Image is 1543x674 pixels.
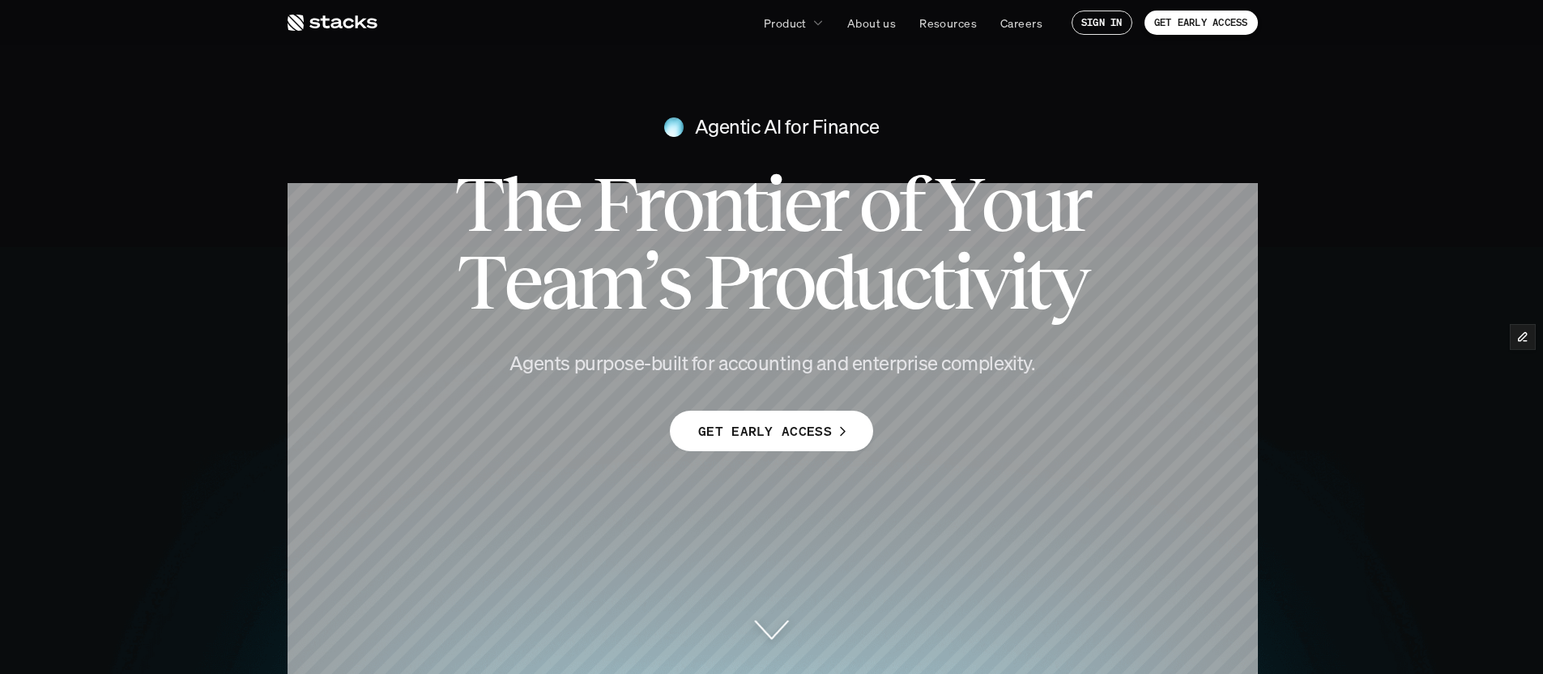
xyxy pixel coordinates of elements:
[774,243,812,321] span: o
[747,243,774,321] span: r
[910,8,987,37] a: Resources
[501,165,543,243] span: h
[1062,165,1089,243] span: r
[592,165,634,243] span: F
[577,243,643,321] span: m
[970,243,1008,321] span: v
[1072,11,1132,35] a: SIGN IN
[847,15,896,32] p: About us
[1000,15,1042,32] p: Careers
[838,8,906,37] a: About us
[1081,17,1123,28] p: SIGN IN
[540,243,577,321] span: a
[657,243,689,321] span: s
[662,165,701,243] span: o
[543,165,579,243] span: e
[454,165,501,243] span: T
[935,165,981,243] span: Y
[1049,243,1086,321] span: y
[1025,243,1048,321] span: t
[698,420,832,443] p: GET EARLY ACCESS
[670,411,873,451] a: GET EARLY ACCESS
[819,165,846,243] span: r
[701,165,742,243] span: n
[764,15,807,32] p: Product
[1154,17,1248,28] p: GET EARLY ACCESS
[859,165,897,243] span: o
[1144,11,1258,35] a: GET EARLY ACCESS
[953,243,970,321] span: i
[703,243,747,321] span: P
[898,165,922,243] span: f
[643,243,657,321] span: ’
[991,8,1052,37] a: Careers
[504,243,539,321] span: e
[695,113,879,141] h4: Agentic AI for Finance
[981,165,1020,243] span: o
[1021,165,1062,243] span: u
[634,165,661,243] span: r
[919,15,977,32] p: Resources
[742,165,765,243] span: t
[1008,243,1025,321] span: i
[929,243,952,321] span: t
[813,243,853,321] span: d
[783,165,819,243] span: e
[853,243,894,321] span: u
[1511,325,1535,349] button: Edit Framer Content
[480,350,1063,378] h4: Agents purpose-built for accounting and enterprise complexity.
[457,243,504,321] span: T
[765,165,782,243] span: i
[894,243,929,321] span: c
